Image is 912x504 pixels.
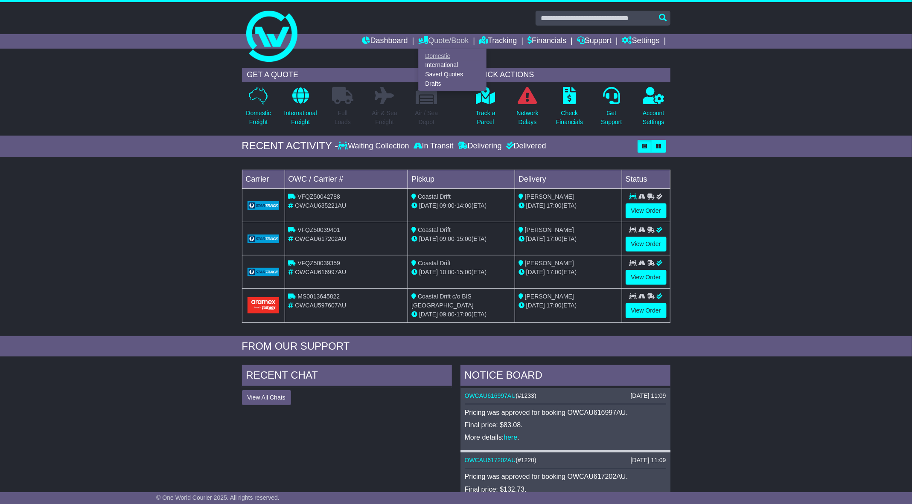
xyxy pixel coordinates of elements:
span: Coastal Drift [418,193,451,200]
div: GET A QUOTE [242,68,443,82]
span: Coastal Drift [418,260,451,266]
span: OWCAU635221AU [295,202,346,209]
div: - (ETA) [411,268,511,277]
a: View Order [626,270,667,285]
span: 17:00 [547,202,562,209]
a: Domestic [419,51,486,61]
div: RECENT ACTIVITY - [242,140,338,152]
button: View All Chats [242,390,291,405]
a: View Order [626,237,667,252]
p: Full Loads [332,109,353,127]
a: DomesticFreight [245,87,271,131]
span: [DATE] [419,269,438,275]
span: 14:00 [457,202,472,209]
p: Final price: $83.08. [465,421,666,429]
a: Dashboard [362,34,408,49]
div: QUICK ACTIONS [469,68,670,82]
span: [DATE] [526,269,545,275]
span: MS0013645822 [297,293,340,300]
td: Status [622,170,670,188]
div: (ETA) [519,235,618,243]
p: Account Settings [643,109,664,127]
a: Tracking [479,34,517,49]
p: Get Support [601,109,622,127]
span: [DATE] [526,235,545,242]
a: GetSupport [600,87,622,131]
div: - (ETA) [411,310,511,319]
p: More details: . [465,433,666,441]
div: [DATE] 11:09 [630,392,666,400]
img: Aramex.png [248,297,280,313]
a: OWCAU616997AU [465,392,516,399]
div: FROM OUR SUPPORT [242,340,670,353]
img: GetCarrierServiceLogo [248,235,280,243]
a: View Order [626,303,667,318]
a: Drafts [419,79,486,88]
a: International [419,61,486,70]
span: © One World Courier 2025. All rights reserved. [156,494,280,501]
a: InternationalFreight [284,87,318,131]
div: ( ) [465,457,666,464]
div: Quote/Book [418,49,487,91]
span: OWCAU617202AU [295,235,346,242]
a: AccountSettings [642,87,665,131]
span: [DATE] [419,311,438,318]
div: - (ETA) [411,201,511,210]
span: [DATE] [526,302,545,309]
span: 09:00 [440,202,455,209]
span: 09:00 [440,235,455,242]
div: Waiting Collection [338,142,411,151]
img: GetCarrierServiceLogo [248,201,280,210]
span: 10:00 [440,269,455,275]
a: OWCAU617202AU [465,457,516,463]
a: CheckFinancials [556,87,583,131]
span: [PERSON_NAME] [525,260,574,266]
td: Carrier [242,170,285,188]
div: RECENT CHAT [242,365,452,388]
span: 17:00 [547,235,562,242]
a: Financials [527,34,566,49]
div: (ETA) [519,301,618,310]
a: View Order [626,203,667,218]
span: OWCAU616997AU [295,269,346,275]
div: - (ETA) [411,235,511,243]
span: VFQZ50039359 [297,260,340,266]
div: Delivered [504,142,546,151]
p: Pricing was approved for booking OWCAU616997AU. [465,408,666,417]
div: In Transit [411,142,456,151]
span: [PERSON_NAME] [525,193,574,200]
a: Support [577,34,612,49]
a: Saved Quotes [419,70,486,79]
p: Domestic Freight [246,109,271,127]
a: NetworkDelays [516,87,539,131]
span: [PERSON_NAME] [525,293,574,300]
span: OWCAU597607AU [295,302,346,309]
div: NOTICE BOARD [460,365,670,388]
span: #1220 [518,457,534,463]
span: [DATE] [419,235,438,242]
span: 15:00 [457,269,472,275]
span: 17:00 [547,269,562,275]
p: Network Delays [516,109,538,127]
a: here [504,434,517,441]
span: VFQZ50042788 [297,193,340,200]
a: Settings [622,34,660,49]
span: 09:00 [440,311,455,318]
img: GetCarrierServiceLogo [248,268,280,276]
span: 15:00 [457,235,472,242]
p: Air & Sea Freight [372,109,397,127]
span: VFQZ50039401 [297,226,340,233]
span: 17:00 [457,311,472,318]
p: Air / Sea Depot [415,109,438,127]
a: Track aParcel [475,87,496,131]
span: #1233 [518,392,534,399]
p: International Freight [284,109,317,127]
td: OWC / Carrier # [285,170,408,188]
td: Delivery [515,170,622,188]
span: 17:00 [547,302,562,309]
span: [DATE] [419,202,438,209]
div: Delivering [456,142,504,151]
span: Coastal Drift c/o BIS [GEOGRAPHIC_DATA] [411,293,474,309]
div: (ETA) [519,201,618,210]
td: Pickup [408,170,515,188]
